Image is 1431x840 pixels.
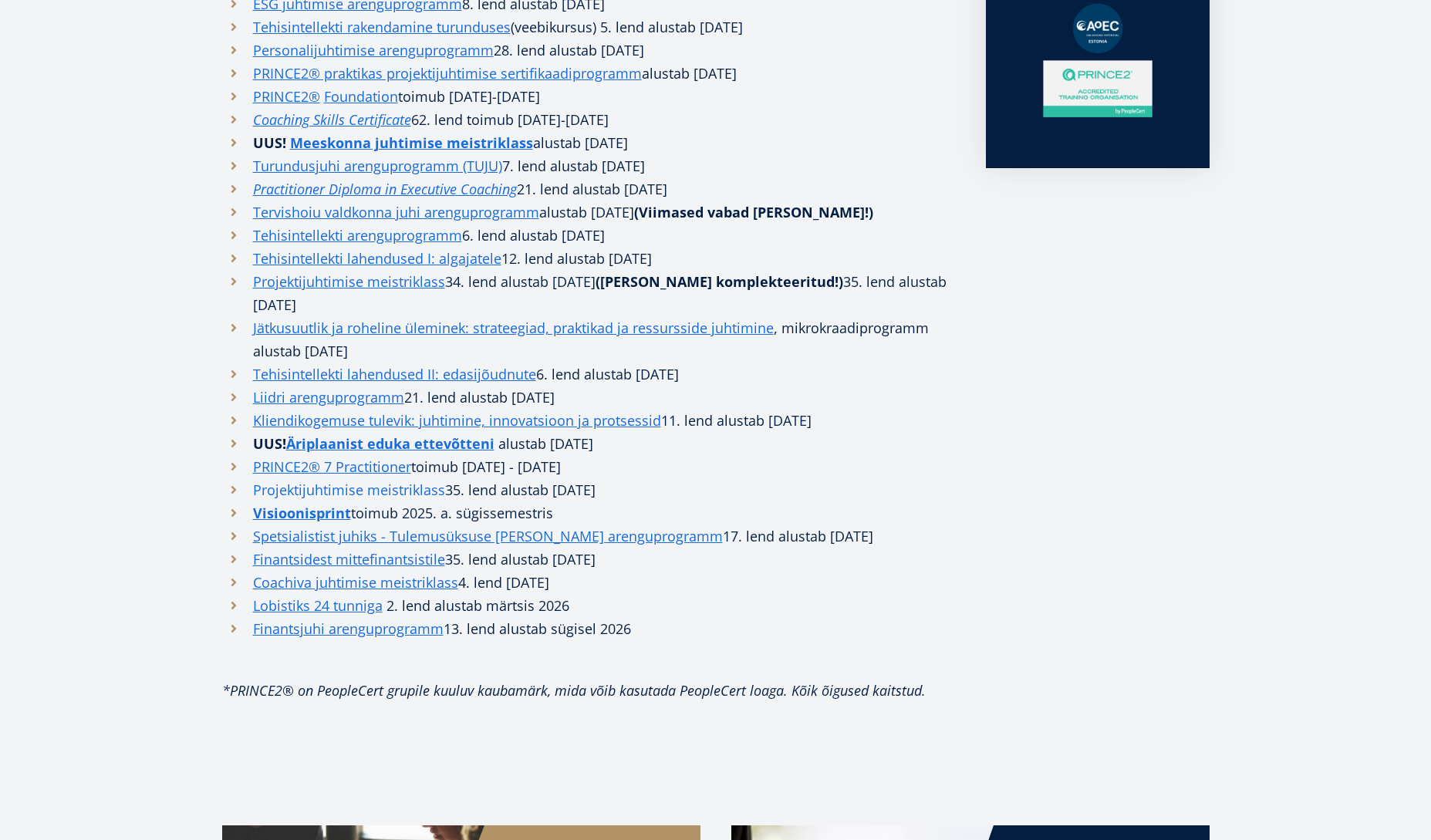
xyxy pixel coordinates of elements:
[253,39,494,62] a: Personalijuhtimise arenguprogramm
[253,434,498,453] strong: UUS!
[634,203,873,221] strong: (Viimased vabad [PERSON_NAME]!)
[222,39,955,62] li: 28. lend alustab [DATE]
[222,131,955,154] li: alustab [DATE]
[222,501,955,525] li: toimub 2025. a. sügissemestris
[324,85,398,108] a: Foundation
[222,15,955,39] li: (veebikursus) 5. lend alustab [DATE]
[290,133,533,152] strong: Meeskonna juhtimise meistriklass
[222,386,955,409] li: 21. lend alustab [DATE]
[253,548,445,571] a: Finantsidest mittefinantsistile
[253,201,539,224] a: Tervishoiu valdkonna juhi arenguprogramm
[253,571,458,594] a: Coachiva juhtimise meistriklass
[222,681,926,700] em: *PRINCE2® on PeopleCert grupile kuuluv kaubamärk, mida võib kasutada PeopleCert loaga. Kõik õigus...
[222,363,955,386] li: 6. lend alustab [DATE]
[222,432,955,455] li: alustab [DATE]
[222,224,955,247] li: 6. lend alustab [DATE]
[253,154,502,177] a: Turundusjuhi arenguprogramm (TUJU)
[253,455,411,478] a: PRINCE2® 7 Practitioner
[290,131,533,154] a: Meeskonna juhtimise meistriklass
[222,409,955,432] li: 11. lend alustab [DATE]
[222,548,955,571] li: 35. lend alustab [DATE]
[222,247,955,270] li: 12. lend alustab [DATE]
[253,594,383,617] a: Lobistiks 24 tunniga
[253,15,511,39] a: Tehisintellekti rakendamine turunduses
[253,501,351,525] a: Visioonisprint
[253,478,445,501] a: Projektijuhtimise meistriklass
[253,62,642,85] a: PRINCE2® praktikas projektijuhtimise sertifikaadiprogramm
[253,180,517,198] em: Practitioner Diploma in Executive Coaching
[222,316,955,363] li: , mikrokraadiprogramm alustab [DATE]
[253,409,661,432] a: Kliendikogemuse tulevik: juhtimine, innovatsioon ja protsessid
[253,247,501,270] a: Tehisintellekti lahendused I: algajatele
[253,316,774,339] a: Jätkusuutlik ja roheline üleminek: strateegiad, praktikad ja ressursside juhtimine
[222,201,955,224] li: alustab [DATE]
[253,85,309,108] a: PRINCE2
[222,154,955,177] li: 7. lend alustab [DATE]
[253,386,404,409] a: Liidri arenguprogramm
[596,272,843,291] strong: ([PERSON_NAME] komplekteeritud!)
[222,617,955,640] li: 13. lend alustab sügisel 2026
[222,571,955,594] li: 4. lend [DATE]
[222,108,955,131] li: 62. lend toimub [DATE]-[DATE]
[253,177,517,201] a: Practitioner Diploma in Executive Coaching
[222,177,955,201] li: . lend alustab [DATE]
[222,525,955,548] li: 17. lend alustab [DATE]
[253,108,411,131] a: Coaching Skills Certificate
[309,85,320,108] a: ®
[222,478,955,501] li: 35. lend alustab [DATE]
[253,363,536,386] a: Tehisintellekti lahendused II: edasijõudnute
[222,85,955,108] li: toimub [DATE]-[DATE]
[222,455,955,478] li: toimub [DATE] - [DATE]
[222,594,955,617] li: 2. lend alustab märtsis 2026
[253,525,723,548] a: Spetsialistist juhiks - Tulemusüksuse [PERSON_NAME] arenguprogramm
[253,224,462,247] a: Tehisintellekti arenguprogramm
[222,270,955,316] li: 34. lend alustab [DATE] 35. lend alustab [DATE]
[286,432,494,455] a: Äriplaanist eduka ettevõtteni
[517,180,532,198] i: 21
[253,270,445,293] a: Projektijuhtimise meistriklass
[253,617,444,640] a: Finantsjuhi arenguprogramm
[222,62,955,85] li: alustab [DATE]
[253,133,286,152] strong: UUS!
[253,110,411,129] em: Coaching Skills Certificate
